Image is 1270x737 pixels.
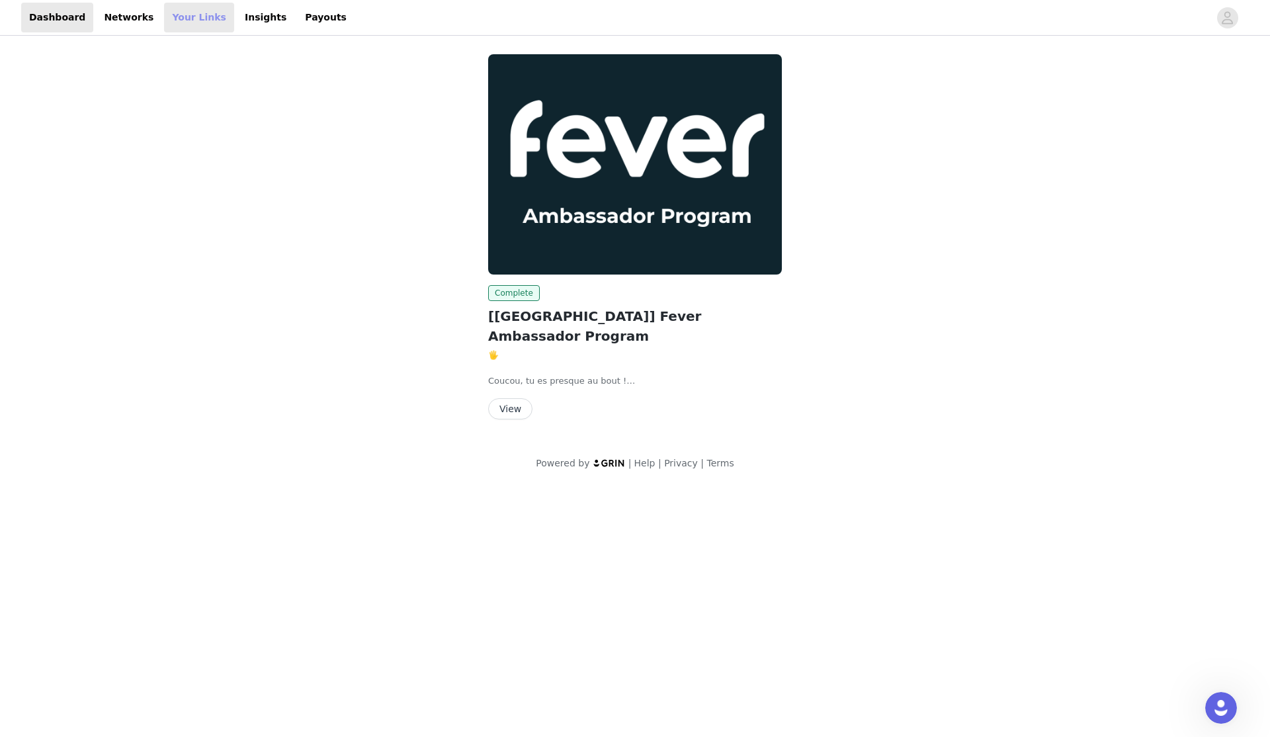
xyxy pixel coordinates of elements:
[593,458,626,467] img: logo
[297,3,355,32] a: Payouts
[634,458,656,468] a: Help
[1205,692,1237,724] iframe: Intercom live chat
[700,458,704,468] span: |
[164,3,234,32] a: Your Links
[237,3,294,32] a: Insights
[96,3,161,32] a: Networks
[488,54,782,275] img: Fever Ambassadors
[664,458,698,468] a: Privacy
[488,398,532,419] button: View
[1221,7,1234,28] div: avatar
[21,3,93,32] a: Dashboard
[706,458,734,468] a: Terms
[488,374,782,388] p: Coucou, tu es presque au bout !
[536,458,589,468] span: Powered by
[628,458,632,468] span: |
[488,404,532,414] a: View
[658,458,661,468] span: |
[488,285,540,301] span: Complete
[488,349,782,362] p: 🖐️
[488,306,782,346] h2: [[GEOGRAPHIC_DATA]] Fever Ambassador Program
